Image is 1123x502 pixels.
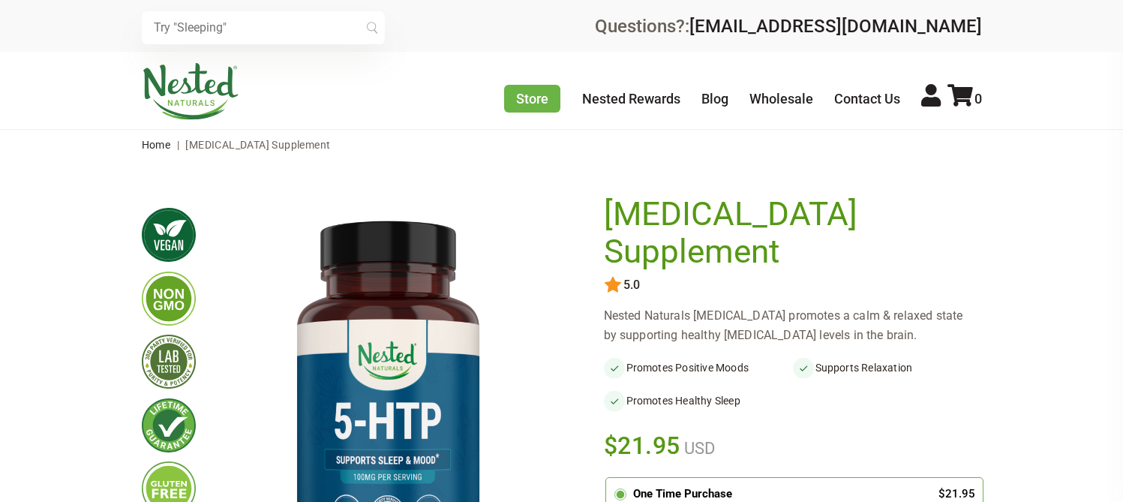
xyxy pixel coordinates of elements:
img: Nested Naturals [142,63,239,120]
li: Promotes Healthy Sleep [604,390,793,411]
a: 0 [947,91,982,107]
a: Home [142,139,171,151]
img: thirdpartytested [142,335,196,389]
span: | [173,139,183,151]
span: USD [680,439,715,458]
a: Nested Rewards [582,91,680,107]
img: lifetimeguarantee [142,398,196,452]
a: [EMAIL_ADDRESS][DOMAIN_NAME] [689,16,982,37]
img: gmofree [142,272,196,326]
img: vegan [142,208,196,262]
a: Store [504,85,560,113]
h1: [MEDICAL_DATA] Supplement [604,196,974,270]
li: Supports Relaxation [793,357,982,378]
a: Contact Us [834,91,900,107]
a: Blog [701,91,728,107]
nav: breadcrumbs [142,130,982,160]
input: Try "Sleeping" [142,11,385,44]
li: Promotes Positive Moods [604,357,793,378]
a: Wholesale [749,91,813,107]
span: [MEDICAL_DATA] Supplement [185,139,330,151]
div: Nested Naturals [MEDICAL_DATA] promotes a calm & relaxed state by supporting healthy [MEDICAL_DAT... [604,306,982,345]
div: Questions?: [595,17,982,35]
span: 5.0 [622,278,640,292]
span: 0 [974,91,982,107]
span: $21.95 [604,429,681,462]
img: star.svg [604,276,622,294]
